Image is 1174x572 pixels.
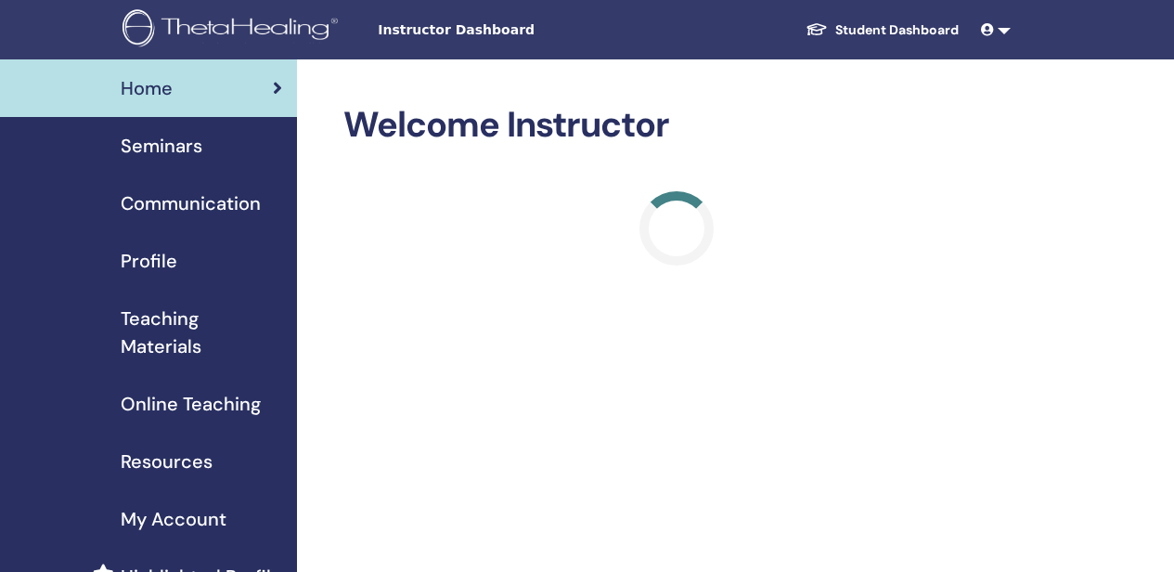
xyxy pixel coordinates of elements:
span: My Account [121,505,226,533]
img: graduation-cap-white.svg [806,21,828,37]
h2: Welcome Instructor [343,104,1011,147]
span: Profile [121,247,177,275]
span: Resources [121,448,213,475]
span: Communication [121,189,261,217]
span: Home [121,74,173,102]
img: logo.png [123,9,344,51]
a: Student Dashboard [791,13,974,47]
span: Instructor Dashboard [378,20,656,40]
span: Online Teaching [121,390,261,418]
span: Teaching Materials [121,305,282,360]
span: Seminars [121,132,202,160]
